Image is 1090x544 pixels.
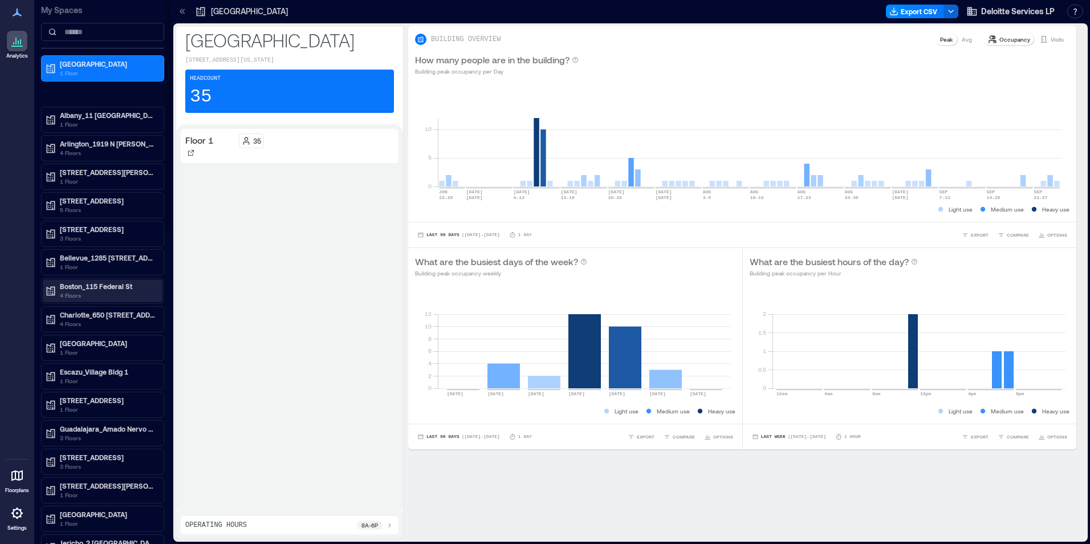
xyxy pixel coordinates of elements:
tspan: 10 [425,323,432,330]
text: [DATE] [528,391,544,396]
text: 8am [872,391,881,396]
p: 1 Floor [60,348,156,357]
p: 1 Floor [60,262,156,271]
text: 8pm [1016,391,1024,396]
tspan: 1 [762,347,766,354]
p: Building peak occupancy per Day [415,67,579,76]
p: Floor 1 [185,133,214,147]
p: Boston_115 Federal St [60,282,156,291]
p: Headcount [190,74,221,83]
text: [DATE] [447,391,463,396]
text: 6-12 [514,195,524,200]
p: [GEOGRAPHIC_DATA] [211,6,288,17]
text: [DATE] [608,189,625,194]
p: 1 Floor [60,68,156,78]
button: COMPARE [995,431,1031,442]
button: Deloitte Services LP [963,2,1058,21]
p: 1 Floor [60,519,156,528]
p: Arlington_1919 N [PERSON_NAME] [60,139,156,148]
span: OPTIONS [713,433,733,440]
p: Settings [7,525,27,531]
span: COMPARE [1007,232,1029,238]
p: 4 Floors [60,319,156,328]
p: Medium use [991,407,1024,416]
button: OPTIONS [1036,229,1069,241]
text: 14-20 [987,195,1000,200]
span: OPTIONS [1047,232,1067,238]
button: EXPORT [959,431,991,442]
tspan: 12 [425,310,432,317]
text: [DATE] [892,195,909,200]
text: SEP [939,189,948,194]
p: Medium use [657,407,690,416]
button: OPTIONS [702,431,735,442]
text: [DATE] [466,189,483,194]
p: BUILDING OVERVIEW [431,35,501,44]
text: SEP [1034,189,1043,194]
p: 3 Floors [60,433,156,442]
p: My Spaces [41,5,164,16]
text: 20-26 [608,195,622,200]
text: [DATE] [609,391,625,396]
text: 22-28 [439,195,453,200]
p: Building peak occupancy per Hour [750,269,918,278]
p: 4 Floors [60,148,156,157]
button: Last 90 Days |[DATE]-[DATE] [415,229,502,241]
p: 5 Floors [60,205,156,214]
tspan: 0 [428,384,432,391]
p: [STREET_ADDRESS] [60,196,156,205]
p: [GEOGRAPHIC_DATA] [60,339,156,348]
p: [GEOGRAPHIC_DATA] [185,29,394,51]
p: What are the busiest hours of the day? [750,255,909,269]
p: 1 Floor [60,177,156,186]
p: What are the busiest days of the week? [415,255,578,269]
p: [GEOGRAPHIC_DATA] [60,510,156,519]
p: [STREET_ADDRESS] [60,453,156,462]
text: SEP [987,189,995,194]
a: Settings [3,500,31,535]
p: [STREET_ADDRESS][PERSON_NAME] [60,168,156,177]
span: EXPORT [971,433,989,440]
tspan: 0.5 [758,366,766,373]
text: [DATE] [656,189,672,194]
p: [GEOGRAPHIC_DATA] [60,59,156,68]
tspan: 6 [428,347,432,354]
text: 17-23 [798,195,811,200]
p: Heavy use [1042,407,1069,416]
text: 12pm [920,391,931,396]
p: Analytics [6,52,28,59]
text: [DATE] [656,195,672,200]
button: EXPORT [959,229,991,241]
text: [DATE] [561,189,577,194]
tspan: 1.5 [758,329,766,336]
text: 10-16 [750,195,764,200]
p: Occupancy [999,35,1030,44]
button: Last 90 Days |[DATE]-[DATE] [415,431,502,442]
button: Last Week |[DATE]-[DATE] [750,431,828,442]
button: COMPARE [661,431,697,442]
text: [DATE] [892,189,909,194]
p: Peak [940,35,953,44]
text: 7-13 [939,195,950,200]
span: EXPORT [971,232,989,238]
text: AUG [750,189,759,194]
tspan: 4 [428,360,432,367]
p: 35 [253,136,261,145]
text: [DATE] [649,391,666,396]
text: [DATE] [487,391,504,396]
p: Avg [962,35,972,44]
span: EXPORT [637,433,654,440]
button: Export CSV [886,5,944,18]
text: 4am [824,391,833,396]
p: Bellevue_1285 [STREET_ADDRESS] [60,253,156,262]
p: Light use [615,407,638,416]
p: 1 Floor [60,120,156,129]
p: 3 Floors [60,234,156,243]
p: 35 [190,86,212,108]
button: COMPARE [995,229,1031,241]
p: 1 Floor [60,376,156,385]
text: AUG [703,189,711,194]
span: COMPARE [673,433,695,440]
p: [STREET_ADDRESS][US_STATE] [185,56,394,65]
p: Heavy use [1042,205,1069,214]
